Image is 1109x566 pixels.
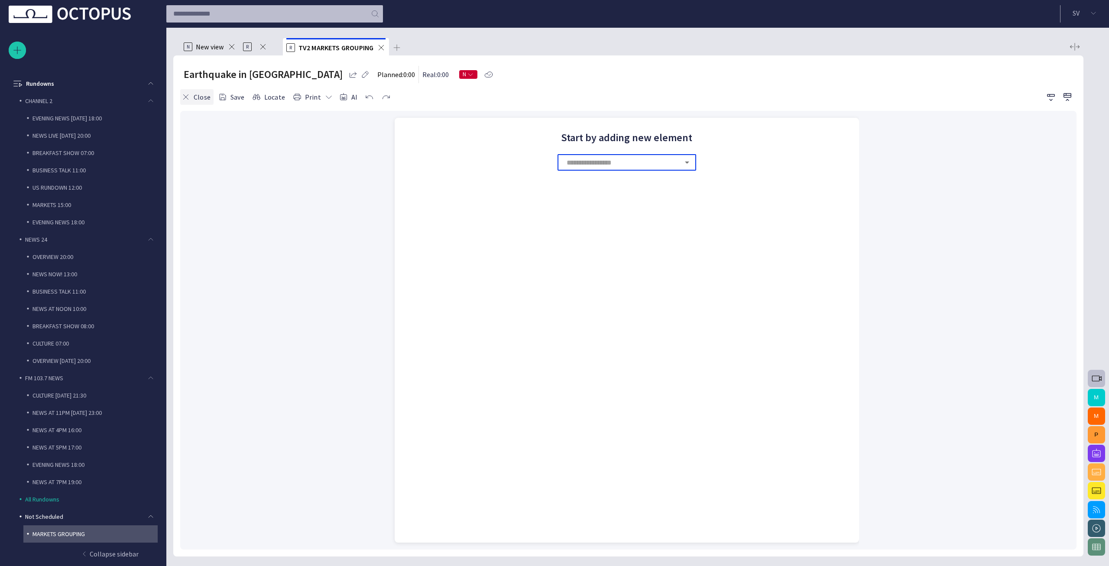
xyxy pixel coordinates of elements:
p: MARKETS 15:00 [32,201,158,209]
p: BREAKFAST SHOW 07:00 [32,149,158,157]
div: MARKETS GROUPING [23,525,158,543]
p: NEWS AT 5PM 17:00 [32,443,158,452]
span: TV2 MARKETS GROUPING [298,43,374,52]
span: New view [196,42,224,51]
div: BUSINESS TALK 11:00 [23,162,158,179]
div: CULTURE [DATE] 21:30 [23,387,158,404]
p: US RUNDOWN 12:00 [32,183,158,192]
div: NEWS NOW! 13:00 [23,265,158,283]
p: NEWS AT 4PM 16:00 [32,426,158,434]
div: RTV2 MARKETS GROUPING [283,38,389,55]
span: N [463,71,467,78]
button: Open [681,156,693,168]
button: P [1088,426,1105,443]
div: NEWS AT 4PM 16:00 [23,421,158,439]
p: NEWS NOW! 13:00 [32,270,158,278]
p: All Rundowns [25,495,158,504]
div: NEWS LIVE [DATE] 20:00 [23,127,158,144]
p: Planned: 0:00 [377,69,415,80]
p: R [243,42,252,51]
div: BUSINESS TALK 11:00 [23,283,158,300]
p: EVENING NEWS 18:00 [32,218,158,226]
ul: main menu [9,40,158,511]
h2: Earthquake in Japan [184,68,343,81]
p: NEWS AT 11PM [DATE] 23:00 [32,408,158,417]
div: OVERVIEW 20:00 [23,248,158,265]
p: BUSINESS TALK 11:00 [32,166,158,175]
p: CHANNEL 2 [25,97,149,105]
div: NEWS AT 7PM 19:00 [23,473,158,491]
p: EVENING NEWS [DATE] 18:00 [32,114,158,123]
div: EVENING NEWS 18:00 [23,456,158,473]
p: BUSINESS TALK 11:00 [32,287,158,296]
p: S V [1073,8,1080,18]
div: MARKETS 15:00 [23,196,158,213]
p: Not Scheduled [25,512,149,521]
p: EVENING NEWS 18:00 [32,460,158,469]
p: N [184,42,192,51]
button: Save [217,89,247,105]
p: Rundowns [26,79,54,88]
div: BREAKFAST SHOW 07:00 [23,144,158,162]
button: Close [180,89,214,105]
button: M [1088,408,1105,425]
img: Octopus News Room [9,6,131,23]
div: US RUNDOWN 12:00 [23,179,158,196]
button: M [1088,389,1105,406]
p: CULTURE [DATE] 21:30 [32,391,158,400]
button: SV [1066,5,1104,21]
p: OVERVIEW 20:00 [32,252,158,261]
p: NEWS AT 7PM 19:00 [32,478,158,486]
p: R [286,43,295,52]
div: OVERVIEW [DATE] 20:00 [23,352,158,369]
button: Locate [251,89,288,105]
p: Real: 0:00 [422,69,449,80]
div: BREAKFAST SHOW 08:00 [23,317,158,335]
div: CULTURE 07:00 [23,335,158,352]
p: NEWS LIVE [DATE] 20:00 [32,131,158,140]
p: FM 103.7 NEWS [25,374,149,382]
div: NNew view [180,38,240,55]
p: BREAKFAST SHOW 08:00 [32,322,158,330]
p: MARKETS GROUPING [32,530,158,538]
div: NEWS AT NOON 10:00 [23,300,158,317]
p: NEWS AT NOON 10:00 [32,304,158,313]
p: OVERVIEW [DATE] 20:00 [32,356,158,365]
div: NEWS AT 11PM [DATE] 23:00 [23,404,158,421]
button: Collapse sidebar [12,545,152,563]
button: Print [292,89,334,105]
h2: Start by adding new element [402,132,852,144]
div: NEWS AT 5PM 17:00 [23,439,158,456]
div: R [240,38,283,55]
p: CULTURE 07:00 [32,339,158,348]
button: AI [338,89,360,105]
button: N [459,67,477,82]
p: NEWS 24 [25,235,149,244]
p: Collapse sidebar [88,549,144,559]
div: EVENING NEWS 18:00 [23,213,158,231]
div: EVENING NEWS [DATE] 18:00 [23,110,158,127]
